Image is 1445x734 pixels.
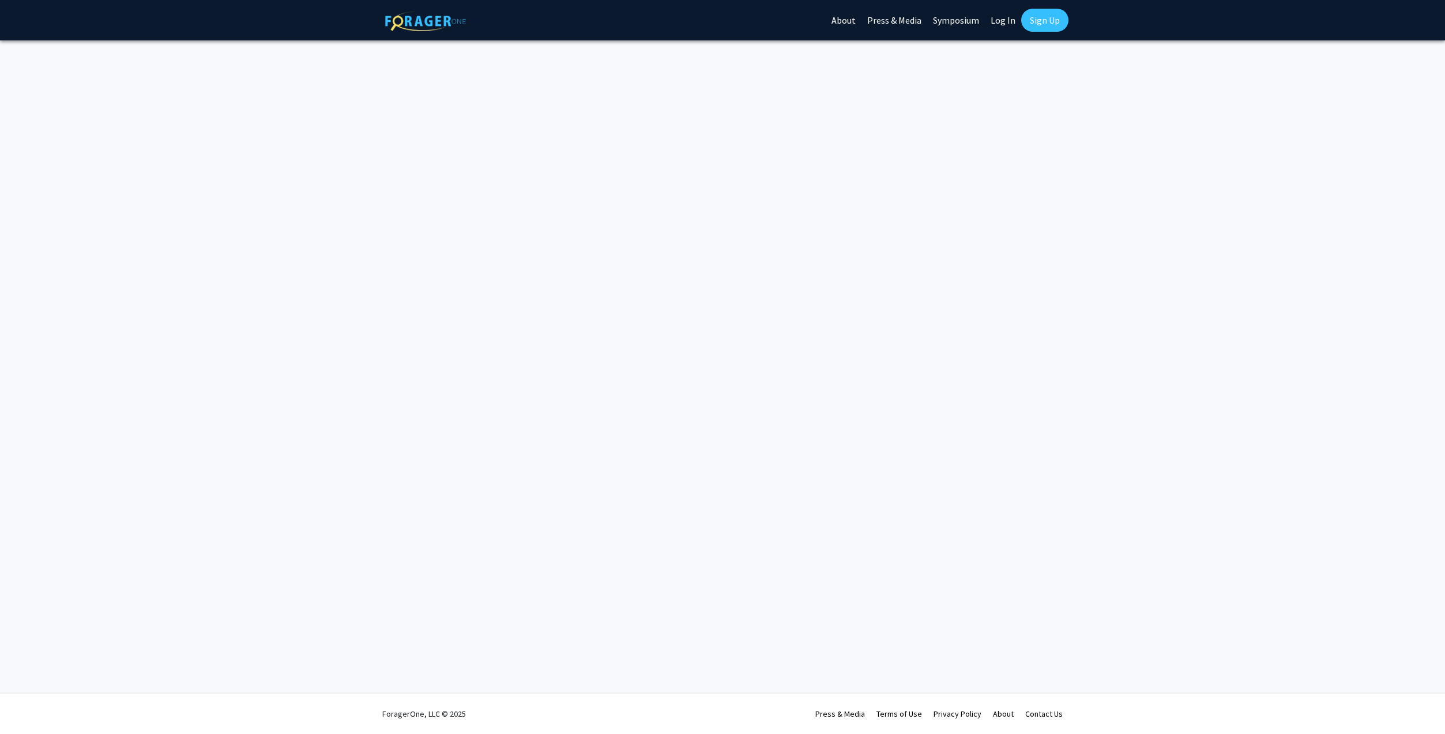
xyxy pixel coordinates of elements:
img: ForagerOne Logo [385,11,466,31]
a: About [993,709,1014,719]
a: Sign Up [1021,9,1068,32]
a: Privacy Policy [934,709,981,719]
a: Press & Media [815,709,865,719]
a: Contact Us [1025,709,1063,719]
div: ForagerOne, LLC © 2025 [382,694,466,734]
a: Terms of Use [876,709,922,719]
